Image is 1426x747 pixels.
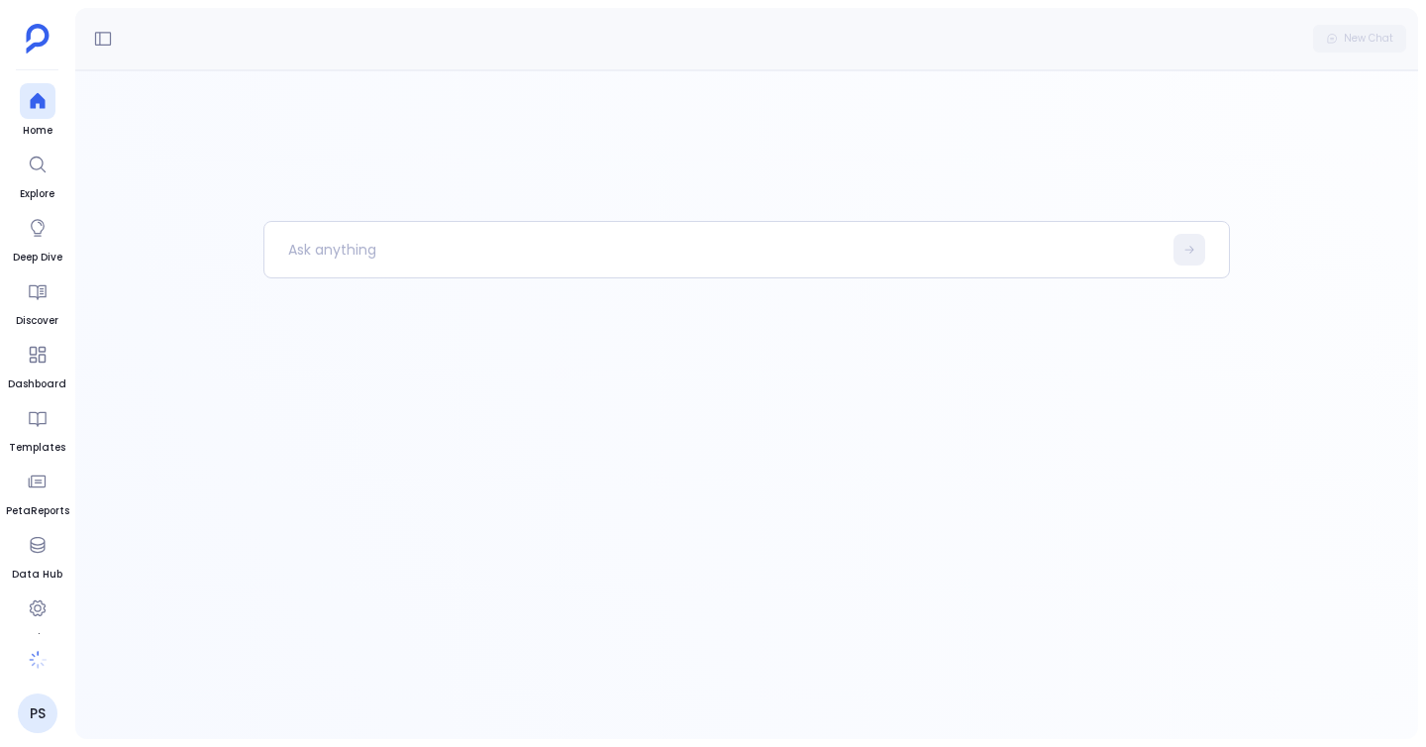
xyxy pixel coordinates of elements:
a: PetaReports [6,464,69,519]
span: Home [20,123,55,139]
span: PetaReports [6,503,69,519]
a: Dashboard [8,337,66,392]
a: Home [20,83,55,139]
span: Discover [16,313,58,329]
span: Settings [15,630,60,646]
a: Explore [20,147,55,202]
span: Deep Dive [13,250,62,266]
img: petavue logo [26,24,50,53]
img: spinner-B0dY0IHp.gif [28,650,48,670]
a: Discover [16,273,58,329]
span: Data Hub [12,567,62,583]
a: PS [18,694,57,733]
span: Dashboard [8,376,66,392]
span: Templates [9,440,65,456]
a: Deep Dive [13,210,62,266]
a: Data Hub [12,527,62,583]
span: Explore [20,186,55,202]
a: Templates [9,400,65,456]
a: Settings [15,590,60,646]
